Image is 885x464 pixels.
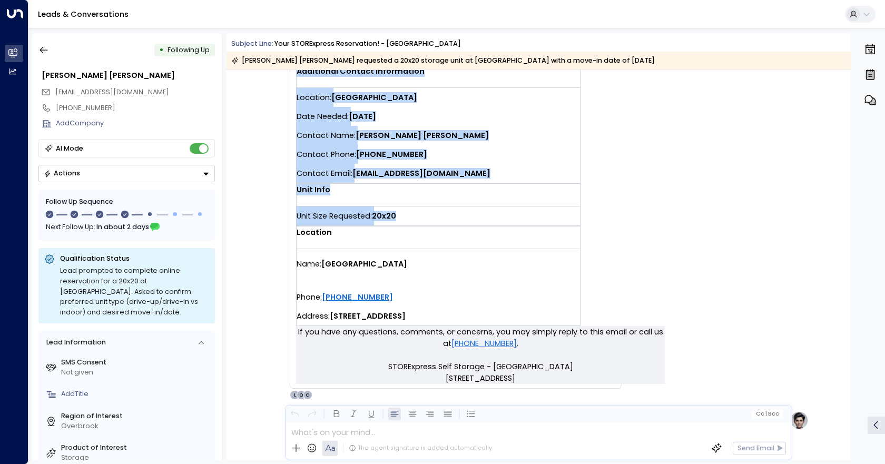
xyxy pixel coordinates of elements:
strong: Additional Contact Information [297,66,425,76]
div: [PERSON_NAME] [PERSON_NAME] [42,70,215,82]
div: Follow Up Sequence [46,198,208,208]
div: • [159,42,164,58]
div: AI Mode [56,143,83,154]
span: Address: [297,307,330,325]
span: Unit Size Requested: [297,206,372,225]
button: Cc|Bcc [752,409,783,418]
span: Following Up [168,45,210,54]
div: Not given [61,368,211,378]
div: C [303,390,312,400]
span: If you have any questions, comments, or concerns, you may simply reply to this email or call us at . [296,326,665,349]
div: [PERSON_NAME] [PERSON_NAME] requested a 20x20 storage unit at [GEOGRAPHIC_DATA] with a move-in da... [231,55,655,66]
strong: [EMAIL_ADDRESS][DOMAIN_NAME] [352,168,490,179]
p: Qualification Status [60,254,209,263]
div: Storage [61,453,211,463]
div: Next Follow Up: [46,221,208,233]
strong: [DATE] [349,111,376,122]
div: The agent signature is added automatically [349,444,492,452]
strong: [PHONE_NUMBER] [356,149,427,160]
label: Product of Interest [61,443,211,453]
strong: 20x20 [372,211,396,221]
div: AddTitle [61,389,211,399]
div: [PHONE_NUMBER] [56,103,215,113]
span: Cc Bcc [755,411,779,417]
button: Actions [38,165,215,182]
label: SMS Consent [61,358,211,368]
div: Actions [44,169,80,177]
span: Date Needed: [297,107,349,126]
img: profile-logo.png [790,411,809,430]
strong: [GEOGRAPHIC_DATA] [321,259,407,269]
strong: [STREET_ADDRESS] [330,311,406,321]
button: Undo [288,408,301,421]
strong: Unit Info [297,184,330,195]
span: Phone: [297,288,322,307]
span: zarras3887@gmail.com [55,87,169,97]
span: In about 2 days [97,221,150,233]
span: [EMAIL_ADDRESS][DOMAIN_NAME] [55,87,169,96]
div: Overbrook [61,421,211,431]
label: Region of Interest [61,411,211,421]
span: Contact Email: [297,164,352,183]
div: Lead prompted to complete online reservation for a 20x20 at [GEOGRAPHIC_DATA]. Asked to confirm p... [60,265,209,318]
a: Leads & Conversations [38,9,129,19]
strong: Location [297,227,332,238]
span: Location: [297,88,331,107]
a: [PHONE_NUMBER] [322,289,393,305]
div: AddCompany [56,119,215,129]
span: STORExpress Self Storage - [GEOGRAPHIC_DATA] [388,361,573,372]
span: [STREET_ADDRESS] [446,372,515,384]
div: Your STORExpress Reservation! - [GEOGRAPHIC_DATA] [274,39,461,49]
span: Contact Phone: [297,145,356,164]
span: Name: [297,254,321,273]
span: Subject Line: [231,39,273,48]
div: Q [297,390,306,400]
button: Redo [306,408,319,421]
a: [PHONE_NUMBER] [451,338,517,349]
span: | [765,411,767,417]
div: Lead Information [43,338,105,348]
strong: [GEOGRAPHIC_DATA] [331,92,417,103]
div: L [290,390,299,400]
div: Button group with a nested menu [38,165,215,182]
strong: [PERSON_NAME] [PERSON_NAME] [356,130,489,141]
span: Contact Name: [297,126,356,145]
